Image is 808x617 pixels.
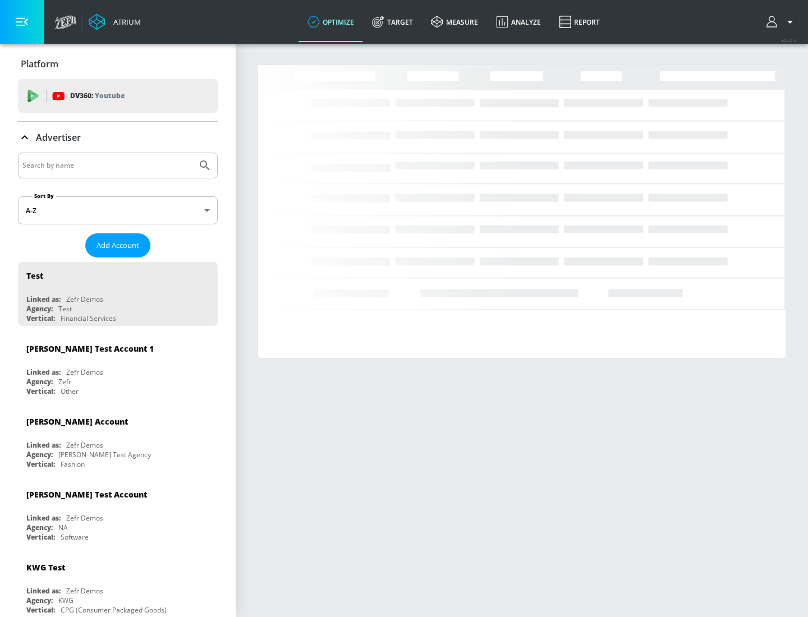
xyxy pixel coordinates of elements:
div: [PERSON_NAME] Test Account 1 [26,343,154,354]
div: Linked as: [26,586,61,596]
div: Advertiser [18,122,218,153]
div: Agency: [26,450,53,459]
div: TestLinked as:Zefr DemosAgency:TestVertical:Financial Services [18,262,218,326]
div: [PERSON_NAME] Test Account 1Linked as:Zefr DemosAgency:ZefrVertical:Other [18,335,218,399]
div: Test [26,270,43,281]
div: Zefr [58,377,71,386]
div: Zefr Demos [66,440,103,450]
div: [PERSON_NAME] AccountLinked as:Zefr DemosAgency:[PERSON_NAME] Test AgencyVertical:Fashion [18,408,218,472]
div: Agency: [26,596,53,605]
div: Agency: [26,523,53,532]
div: Linked as: [26,367,61,377]
div: Vertical: [26,532,55,542]
div: Vertical: [26,314,55,323]
div: [PERSON_NAME] Test Agency [58,450,151,459]
div: Software [61,532,89,542]
div: Agency: [26,377,53,386]
div: [PERSON_NAME] Test Account [26,489,147,500]
div: [PERSON_NAME] Test AccountLinked as:Zefr DemosAgency:NAVertical:Software [18,481,218,545]
div: Zefr Demos [66,367,103,377]
div: Linked as: [26,513,61,523]
div: Vertical: [26,459,55,469]
div: Agency: [26,304,53,314]
input: Search by name [22,158,192,173]
button: Add Account [85,233,150,257]
div: KWG Test [26,562,65,573]
a: Analyze [487,2,550,42]
div: Linked as: [26,440,61,450]
div: CPG (Consumer Packaged Goods) [61,605,167,615]
div: DV360: Youtube [18,79,218,113]
div: Other [61,386,79,396]
span: v 4.24.0 [781,37,797,43]
span: Add Account [97,239,139,252]
div: [PERSON_NAME] Account [26,416,128,427]
div: A-Z [18,196,218,224]
p: DV360: [70,90,125,102]
div: NA [58,523,68,532]
div: Zefr Demos [66,513,103,523]
a: measure [422,2,487,42]
a: Atrium [89,13,141,30]
div: Zefr Demos [66,586,103,596]
a: Report [550,2,609,42]
div: KWG [58,596,74,605]
div: Financial Services [61,314,116,323]
p: Advertiser [36,131,81,144]
div: Atrium [109,17,141,27]
div: Zefr Demos [66,294,103,304]
div: Linked as: [26,294,61,304]
div: Vertical: [26,605,55,615]
a: optimize [299,2,363,42]
p: Youtube [95,90,125,102]
div: Fashion [61,459,85,469]
label: Sort By [32,192,56,200]
a: Target [363,2,422,42]
div: Vertical: [26,386,55,396]
div: Platform [18,48,218,80]
div: Test [58,304,72,314]
p: Platform [21,58,58,70]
